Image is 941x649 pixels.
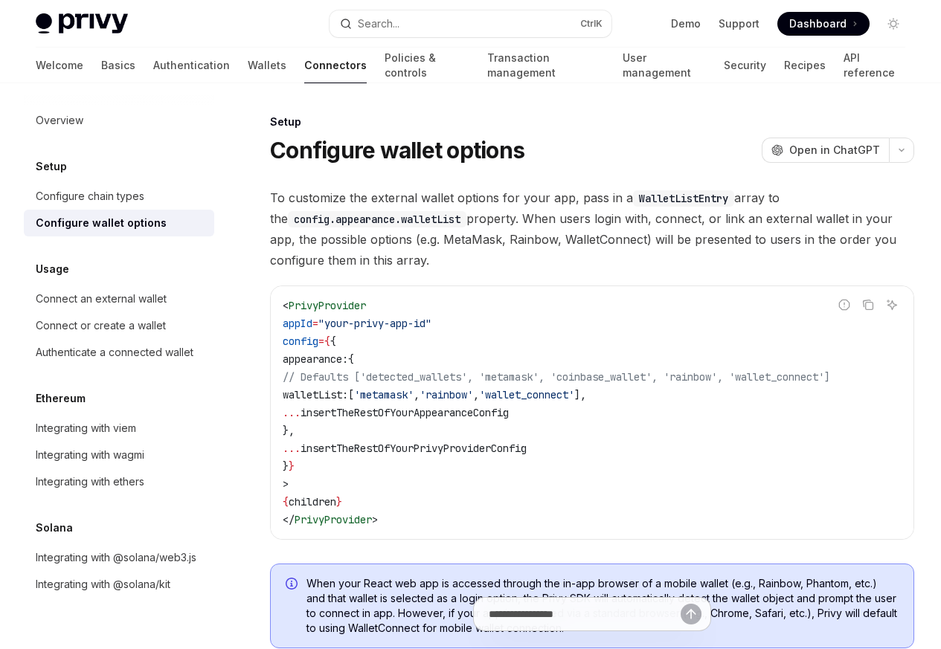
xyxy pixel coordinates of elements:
span: When your React web app is accessed through the in-app browser of a mobile wallet (e.g., Rainbow,... [306,576,899,636]
a: Dashboard [777,12,870,36]
div: Connect or create a wallet [36,317,166,335]
h5: Setup [36,158,67,175]
button: Send message [681,604,701,624]
a: Integrating with @solana/web3.js [24,544,214,571]
span: { [324,335,330,348]
span: ], [574,388,586,401]
a: Connect an external wallet [24,285,214,312]
span: appearance: [283,352,348,366]
div: Search... [358,15,399,33]
a: Welcome [36,48,83,83]
span: , [414,388,420,401]
a: Integrating with wagmi [24,442,214,468]
a: User management [623,48,706,83]
h5: Solana [36,519,73,537]
span: ... [283,406,301,419]
span: PrivyProvider [295,513,372,526]
span: 'metamask' [354,388,414,401]
h5: Usage [36,260,69,278]
span: walletList: [283,388,348,401]
span: 'rainbow' [420,388,473,401]
span: "your-privy-app-id" [318,317,431,330]
span: PrivyProvider [289,299,366,312]
span: insertTheRestOfYourAppearanceConfig [301,406,509,419]
span: { [330,335,336,348]
button: Open in ChatGPT [762,138,889,163]
span: To customize the external wallet options for your app, pass in a array to the property. When user... [270,187,914,271]
a: Integrating with ethers [24,468,214,495]
a: Basics [101,48,135,83]
div: Integrating with ethers [36,473,144,491]
div: Overview [36,112,83,129]
div: Integrating with viem [36,419,136,437]
a: Transaction management [487,48,605,83]
div: Integrating with @solana/web3.js [36,549,196,566]
a: Connect or create a wallet [24,312,214,339]
a: Integrating with viem [24,415,214,442]
span: > [283,477,289,491]
a: Demo [671,16,701,31]
span: insertTheRestOfYourPrivyProviderConfig [301,442,527,455]
button: Copy the contents from the code block [858,295,878,314]
div: Authenticate a connected wallet [36,343,193,361]
a: Wallets [248,48,286,83]
span: } [289,459,295,473]
div: Connect an external wallet [36,290,167,308]
span: </ [283,513,295,526]
span: , [473,388,479,401]
a: Support [719,16,759,31]
span: = [318,335,324,348]
a: Recipes [784,48,826,83]
span: [ [348,388,354,401]
a: Overview [24,107,214,134]
span: appId [283,317,312,330]
span: Open in ChatGPT [789,143,880,158]
span: } [283,459,289,473]
a: Integrating with @solana/kit [24,571,214,598]
span: children [289,495,336,508]
a: Connectors [304,48,367,83]
a: Policies & controls [385,48,469,83]
span: } [336,495,342,508]
a: API reference [844,48,905,83]
span: < [283,299,289,312]
button: Report incorrect code [835,295,854,314]
button: Open search [330,10,611,37]
div: Integrating with @solana/kit [36,575,170,593]
a: Authentication [153,48,230,83]
div: Integrating with wagmi [36,446,144,464]
div: Configure chain types [36,187,144,205]
span: 'wallet_connect' [479,388,574,401]
span: config [283,335,318,348]
h1: Configure wallet options [270,137,524,164]
img: light logo [36,13,128,34]
span: ... [283,442,301,455]
code: config.appearance.walletList [288,211,466,227]
span: { [348,352,354,366]
span: Dashboard [789,16,847,31]
svg: Info [286,578,301,593]
a: Authenticate a connected wallet [24,339,214,366]
button: Ask AI [882,295,902,314]
div: Configure wallet options [36,214,167,232]
button: Toggle dark mode [881,12,905,36]
h5: Ethereum [36,390,86,407]
div: Setup [270,114,914,129]
span: Ctrl K [580,18,603,30]
a: Security [724,48,766,83]
a: Configure wallet options [24,210,214,236]
input: Ask a question... [489,598,681,630]
span: > [372,513,378,526]
span: }, [283,424,295,437]
span: { [283,495,289,508]
code: WalletListEntry [633,190,734,207]
a: Configure chain types [24,183,214,210]
span: = [312,317,318,330]
span: // Defaults ['detected_wallets', 'metamask', 'coinbase_wallet', 'rainbow', 'wallet_connect'] [283,370,830,384]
